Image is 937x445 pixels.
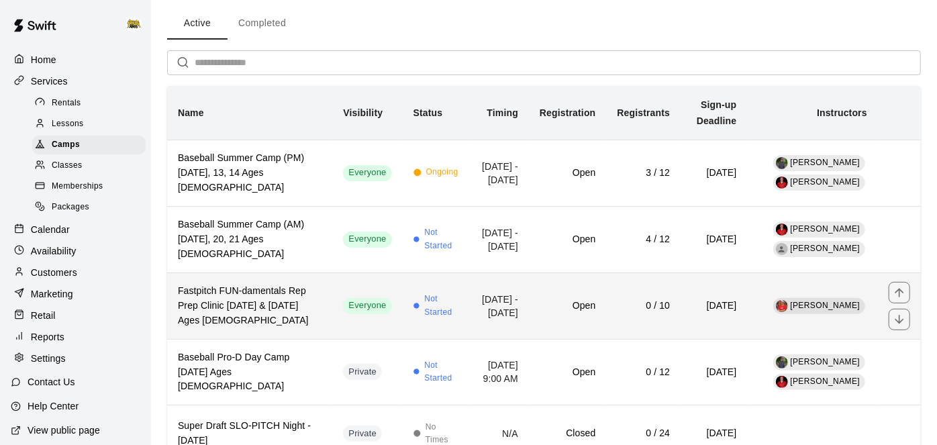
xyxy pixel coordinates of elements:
p: Help Center [28,399,79,413]
h6: [DATE] [691,166,736,181]
h6: 0 / 10 [618,299,671,313]
div: Chase Beauregard [776,243,788,255]
h6: [DATE] [691,299,736,313]
h6: [DATE] [691,426,736,441]
img: Kayden Beauregard [776,376,788,388]
span: Not Started [424,293,460,319]
p: Retail [31,309,56,322]
button: move item up [889,282,910,303]
h6: Open [540,299,595,313]
p: Calendar [31,223,70,236]
span: Rentals [52,97,81,110]
img: HITHOUSE ABBY [126,16,142,32]
span: Not Started [424,226,460,253]
a: Services [11,71,140,91]
div: This service is visible to all of your customers [343,232,391,248]
div: This service is hidden, and can only be accessed via a direct link [343,426,382,442]
p: Home [31,53,56,66]
h6: [DATE] [691,365,736,380]
span: [PERSON_NAME] [791,177,860,187]
img: Kayden Beauregard [776,177,788,189]
h6: 4 / 12 [618,232,671,247]
a: Marketing [11,284,140,304]
span: [PERSON_NAME] [791,244,860,253]
img: Aiden Cutrell [776,157,788,169]
td: [DATE] - [DATE] [471,273,529,339]
span: Private [343,366,382,379]
h6: [DATE] [691,232,736,247]
a: Customers [11,262,140,283]
b: Instructors [817,107,867,118]
div: Home [11,50,140,70]
h6: Open [540,232,595,247]
span: Camps [52,138,80,152]
div: This service is visible to all of your customers [343,298,391,314]
div: Packages [32,198,146,217]
b: Registration [540,107,595,118]
span: [PERSON_NAME] [791,224,860,234]
p: Reports [31,330,64,344]
b: Registrants [618,107,671,118]
b: Status [413,107,443,118]
a: Camps [32,135,151,156]
span: [PERSON_NAME] [791,377,860,386]
span: Packages [52,201,89,214]
div: Availability [11,241,140,261]
p: Services [31,75,68,88]
div: This service is visible to all of your customers [343,165,391,181]
a: Calendar [11,219,140,240]
img: Kayden Beauregard [776,224,788,236]
span: Everyone [343,299,391,312]
span: [PERSON_NAME] [791,357,860,366]
h6: Baseball Pro-D Day Camp [DATE] Ages [DEMOGRAPHIC_DATA] [178,350,322,395]
div: Lessons [32,115,146,134]
div: Settings [11,348,140,368]
div: Aiden Cutrell [776,356,788,368]
p: Marketing [31,287,73,301]
b: Sign-up Deadline [697,99,737,126]
a: Packages [32,197,151,218]
div: HITHOUSE ABBY [123,11,151,38]
h6: 0 / 12 [618,365,671,380]
span: [PERSON_NAME] [791,158,860,167]
a: Reports [11,327,140,347]
span: [PERSON_NAME] [791,301,860,310]
a: Rentals [32,93,151,113]
a: Lessons [32,113,151,134]
td: [DATE] - [DATE] [471,140,529,206]
img: Keyara Brown [776,300,788,312]
h6: Fastpitch FUN-damentals Rep Prep Clinic [DATE] & [DATE] Ages [DEMOGRAPHIC_DATA] [178,284,322,328]
span: Classes [52,159,82,172]
button: Completed [228,7,297,40]
td: [DATE] - [DATE] [471,206,529,273]
div: This service is hidden, and can only be accessed via a direct link [343,364,382,380]
button: move item down [889,309,910,330]
b: Timing [487,107,519,118]
p: Availability [31,244,77,258]
div: Camps [32,136,146,154]
span: Lessons [52,117,84,131]
h6: Closed [540,426,595,441]
span: Private [343,428,382,440]
button: Active [167,7,228,40]
a: Memberships [32,177,151,197]
p: Settings [31,352,66,365]
span: Memberships [52,180,103,193]
span: Not Started [424,359,460,386]
a: Retail [11,305,140,326]
div: Classes [32,156,146,175]
p: View public page [28,424,100,437]
h6: Baseball Summer Camp (AM) [DATE], 20, 21 Ages [DEMOGRAPHIC_DATA] [178,217,322,262]
b: Visibility [343,107,383,118]
h6: Open [540,365,595,380]
td: [DATE] 9:00 AM [471,339,529,405]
